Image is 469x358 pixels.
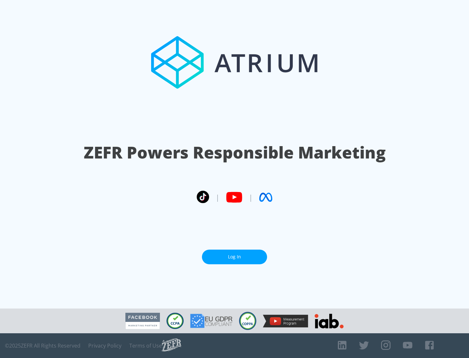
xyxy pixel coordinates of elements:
a: Privacy Policy [88,342,121,349]
span: | [216,192,220,202]
img: Facebook Marketing Partner [125,313,160,329]
span: © 2025 ZEFR All Rights Reserved [5,342,80,349]
a: Log In [202,250,267,264]
a: Terms of Use [129,342,162,349]
h1: ZEFR Powers Responsible Marketing [84,141,386,164]
img: COPPA Compliant [239,312,256,330]
img: CCPA Compliant [166,313,184,329]
img: IAB [315,314,344,328]
span: | [249,192,253,202]
img: YouTube Measurement Program [263,315,308,327]
img: GDPR Compliant [190,314,233,328]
